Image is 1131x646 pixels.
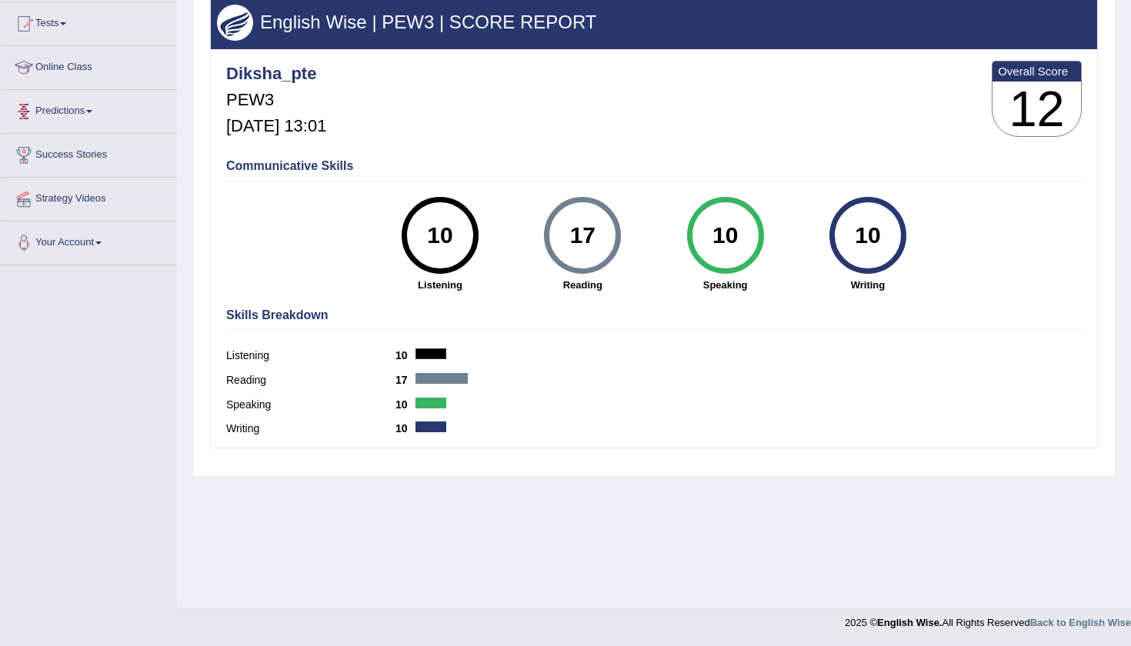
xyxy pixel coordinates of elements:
[395,422,415,435] b: 10
[993,82,1081,137] h3: 12
[395,349,415,361] b: 10
[226,117,326,135] h5: [DATE] 13:01
[555,203,611,268] div: 17
[412,203,468,268] div: 10
[1030,617,1131,628] a: Back to English Wise
[845,608,1131,630] div: 2025 © All Rights Reserved
[226,421,395,437] label: Writing
[226,91,326,109] h5: PEW3
[226,372,395,388] label: Reading
[226,308,1082,322] h4: Skills Breakdown
[1,90,176,128] a: Predictions
[226,348,395,364] label: Listening
[1,221,176,260] a: Your Account
[1,2,176,41] a: Tests
[839,203,896,268] div: 10
[877,617,942,628] strong: English Wise.
[226,65,326,83] h4: Diksha_pte
[395,398,415,411] b: 10
[217,12,1091,32] h3: English Wise | PEW3 | SCORE REPORT
[998,65,1076,78] b: Overall Score
[804,278,931,292] strong: Writing
[217,5,253,41] img: wings.png
[519,278,646,292] strong: Reading
[395,374,415,386] b: 17
[697,203,753,268] div: 10
[662,278,789,292] strong: Speaking
[1,134,176,172] a: Success Stories
[376,278,503,292] strong: Listening
[226,397,395,413] label: Speaking
[1,46,176,85] a: Online Class
[1,178,176,216] a: Strategy Videos
[226,159,1082,173] h4: Communicative Skills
